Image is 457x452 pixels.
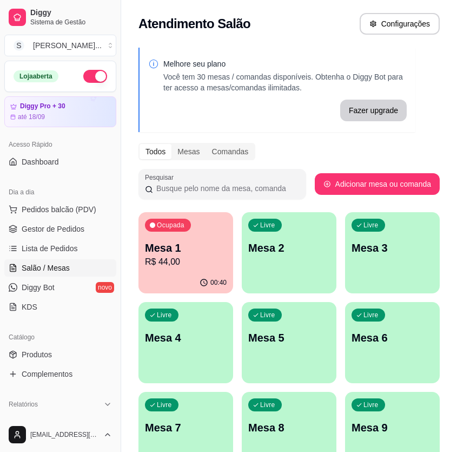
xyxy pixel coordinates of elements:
[4,365,116,383] a: Complementos
[22,156,59,167] span: Dashboard
[138,15,250,32] h2: Atendimento Salão
[4,96,116,127] a: Diggy Pro + 30até 18/09
[242,302,336,383] button: LivreMesa 5
[352,240,433,256] p: Mesa 3
[248,240,330,256] p: Mesa 2
[157,401,172,409] p: Livre
[363,221,379,230] p: Livre
[248,420,330,435] p: Mesa 8
[206,144,255,159] div: Comandas
[14,70,58,82] div: Loja aberta
[352,330,433,345] p: Mesa 6
[260,221,275,230] p: Livre
[4,4,116,30] a: DiggySistema de Gestão
[14,40,24,51] span: S
[153,183,300,194] input: Pesquisar
[4,259,116,277] a: Salão / Mesas
[163,71,407,93] p: Você tem 30 mesas / comandas disponíveis. Obtenha o Diggy Bot para ter acesso a mesas/comandas il...
[22,263,70,273] span: Salão / Mesas
[363,311,379,319] p: Livre
[30,430,99,439] span: [EMAIL_ADDRESS][DOMAIN_NAME]
[345,212,440,293] button: LivreMesa 3
[315,173,440,195] button: Adicionar mesa ou comanda
[22,302,37,312] span: KDS
[83,70,107,83] button: Alterar Status
[145,420,227,435] p: Mesa 7
[360,13,440,35] button: Configurações
[18,113,45,121] article: até 18/09
[4,201,116,218] button: Pedidos balcão (PDV)
[30,18,112,27] span: Sistema de Gestão
[22,243,78,254] span: Lista de Pedidos
[4,184,116,201] div: Dia a dia
[4,422,116,448] button: [EMAIL_ADDRESS][DOMAIN_NAME]
[145,173,177,182] label: Pesquisar
[260,311,275,319] p: Livre
[171,144,206,159] div: Mesas
[4,35,116,56] button: Select a team
[22,204,96,215] span: Pedidos balcão (PDV)
[4,136,116,153] div: Acesso Rápido
[138,302,233,383] button: LivreMesa 4
[4,220,116,238] a: Gestor de Pedidos
[210,278,227,287] p: 00:40
[145,240,227,256] p: Mesa 1
[33,40,102,51] div: [PERSON_NAME] ...
[30,8,112,18] span: Diggy
[4,279,116,296] a: Diggy Botnovo
[4,346,116,363] a: Produtos
[4,329,116,346] div: Catálogo
[4,298,116,316] a: KDS
[22,349,52,360] span: Produtos
[4,413,116,430] a: Relatórios de vendas
[140,144,171,159] div: Todos
[157,311,172,319] p: Livre
[340,100,407,121] button: Fazer upgrade
[345,302,440,383] button: LivreMesa 6
[352,420,433,435] p: Mesa 9
[242,212,336,293] button: LivreMesa 2
[138,212,233,293] button: OcupadaMesa 1R$ 44,0000:40
[9,400,38,409] span: Relatórios
[22,416,93,427] span: Relatórios de vendas
[163,58,407,69] p: Melhore seu plano
[363,401,379,409] p: Livre
[260,401,275,409] p: Livre
[145,330,227,345] p: Mesa 4
[248,330,330,345] p: Mesa 5
[157,221,184,230] p: Ocupada
[20,102,65,110] article: Diggy Pro + 30
[145,256,227,268] p: R$ 44,00
[22,282,55,293] span: Diggy Bot
[22,224,84,234] span: Gestor de Pedidos
[4,240,116,257] a: Lista de Pedidos
[4,153,116,171] a: Dashboard
[22,369,72,379] span: Complementos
